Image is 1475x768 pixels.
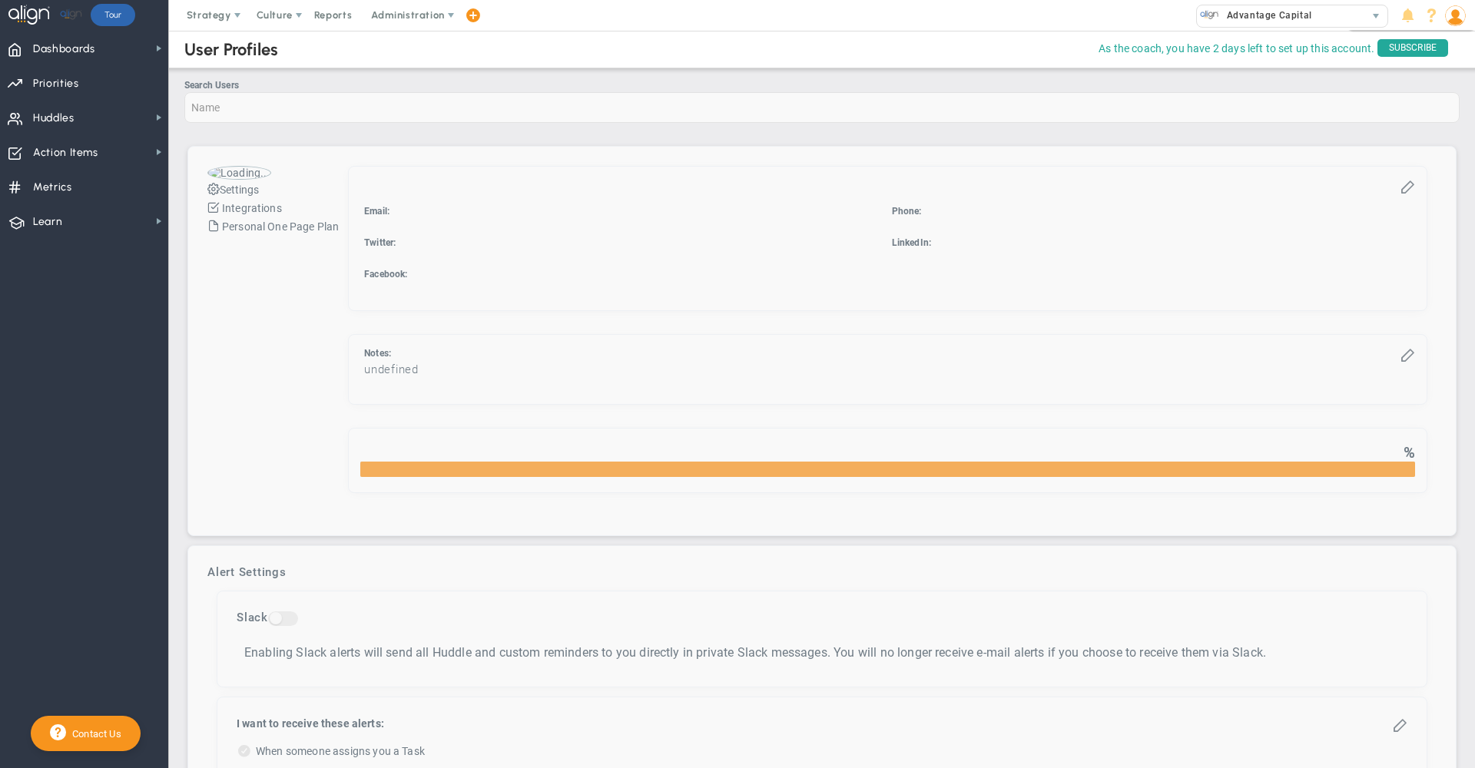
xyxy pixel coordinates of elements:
img: 208476.Person.photo [1445,5,1466,26]
span: Culture [257,9,293,21]
span: Action Items [33,137,98,169]
span: Dashboards [33,33,95,65]
span: Contact Us [66,728,121,740]
span: Strategy [187,9,231,21]
span: Advantage Capital [1219,5,1312,25]
span: Huddles [33,102,75,134]
span: select [1365,5,1387,27]
span: Metrics [33,171,72,204]
img: 33433.Company.photo [1200,5,1219,25]
span: Priorities [33,68,79,100]
div: User Profiles [184,39,278,60]
span: Administration [371,9,444,21]
span: As the coach, you have 2 days left to set up this account. [1099,39,1374,58]
span: Learn [33,206,62,238]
